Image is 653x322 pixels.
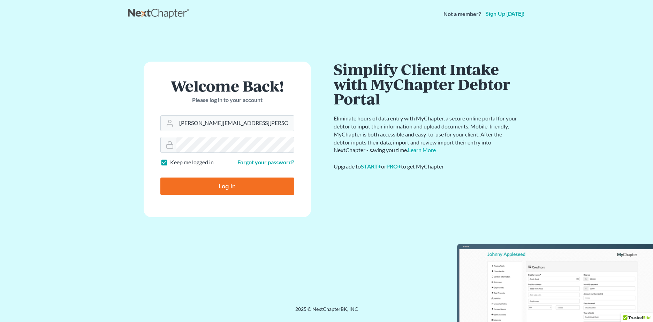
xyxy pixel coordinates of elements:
[361,163,381,170] a: START+
[160,178,294,195] input: Log In
[408,147,436,153] a: Learn More
[160,78,294,93] h1: Welcome Back!
[334,115,518,154] p: Eliminate hours of data entry with MyChapter, a secure online portal for your debtor to input the...
[484,11,525,17] a: Sign up [DATE]!
[176,116,294,131] input: Email Address
[386,163,401,170] a: PRO+
[334,163,518,171] div: Upgrade to or to get MyChapter
[170,158,214,166] label: Keep me logged in
[128,306,525,318] div: 2025 © NextChapterBK, INC
[334,62,518,106] h1: Simplify Client Intake with MyChapter Debtor Portal
[443,10,481,18] strong: Not a member?
[160,96,294,104] p: Please log in to your account
[237,159,294,165] a: Forgot your password?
